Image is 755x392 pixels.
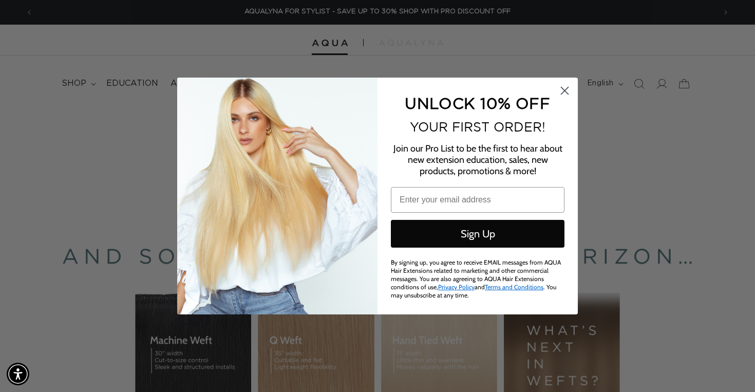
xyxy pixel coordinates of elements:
[7,363,29,385] div: Accessibility Menu
[438,283,475,291] a: Privacy Policy
[704,343,755,392] iframe: Chat Widget
[391,220,564,248] button: Sign Up
[391,258,561,299] span: By signing up, you agree to receive EMAIL messages from AQUA Hair Extensions related to marketing...
[177,78,377,314] img: daab8b0d-f573-4e8c-a4d0-05ad8d765127.png
[405,95,550,111] span: UNLOCK 10% OFF
[391,187,564,213] input: Enter your email address
[393,143,562,177] span: Join our Pro List to be the first to hear about new extension education, sales, new products, pro...
[410,120,545,134] span: YOUR FIRST ORDER!
[556,82,574,100] button: Close dialog
[485,283,543,291] a: Terms and Conditions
